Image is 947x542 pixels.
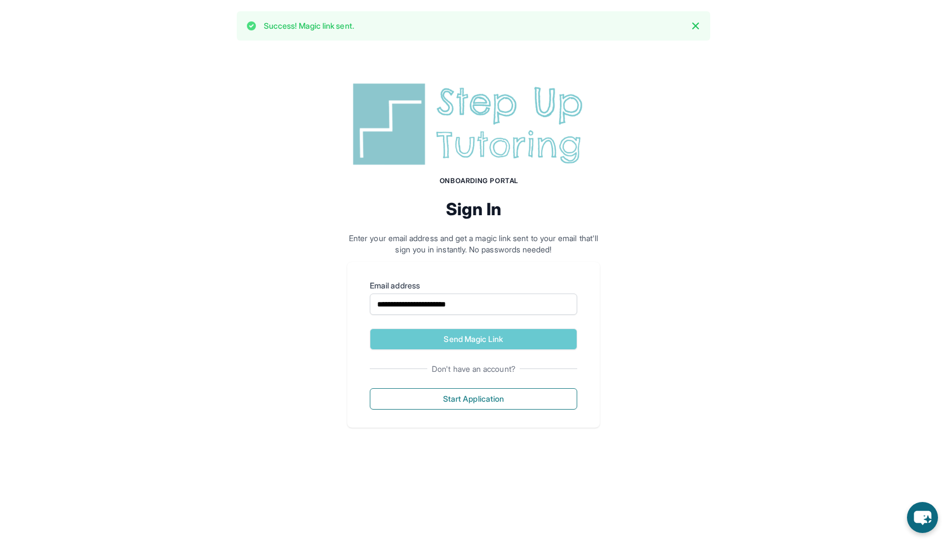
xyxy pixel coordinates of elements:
img: Step Up Tutoring horizontal logo [347,79,600,170]
button: Send Magic Link [370,328,577,350]
label: Email address [370,280,577,291]
span: Don't have an account? [427,363,520,375]
p: Enter your email address and get a magic link sent to your email that'll sign you in instantly. N... [347,233,600,255]
p: Success! Magic link sent. [264,20,354,32]
h2: Sign In [347,199,600,219]
button: chat-button [907,502,938,533]
button: Start Application [370,388,577,410]
h1: Onboarding Portal [359,176,600,185]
